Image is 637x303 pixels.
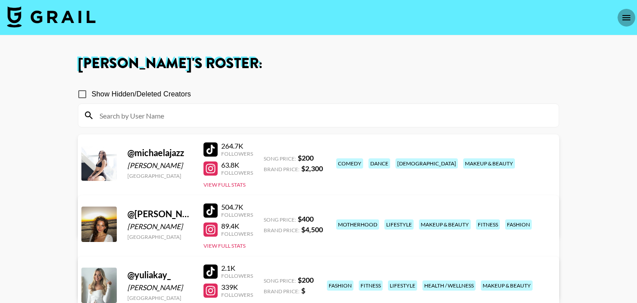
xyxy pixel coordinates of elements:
strong: $ 200 [298,153,314,162]
span: Brand Price: [264,288,299,295]
div: Followers [221,272,253,279]
div: 63.8K [221,161,253,169]
span: Brand Price: [264,227,299,234]
div: [DEMOGRAPHIC_DATA] [395,158,458,169]
div: 339K [221,283,253,291]
span: Song Price: [264,277,296,284]
div: fitness [359,280,383,291]
div: motherhood [336,219,379,230]
span: Brand Price: [264,166,299,173]
span: Show Hidden/Deleted Creators [92,89,191,100]
div: 2.1K [221,264,253,272]
div: @ [PERSON_NAME] [127,208,193,219]
div: Followers [221,169,253,176]
strong: $ 4,500 [301,225,323,234]
div: Followers [221,150,253,157]
div: @ michaelajazz [127,147,193,158]
strong: $ 2,300 [301,164,323,173]
div: @ yuliakay_ [127,269,193,280]
h1: [PERSON_NAME] 's Roster: [78,57,559,71]
div: makeup & beauty [481,280,533,291]
div: makeup & beauty [463,158,515,169]
div: dance [368,158,390,169]
strong: $ [301,286,305,295]
button: View Full Stats [203,242,246,249]
div: lifestyle [384,219,414,230]
div: [GEOGRAPHIC_DATA] [127,295,193,301]
img: Grail Talent [7,6,96,27]
div: Followers [221,291,253,298]
span: Song Price: [264,155,296,162]
div: 89.4K [221,222,253,230]
strong: $ 400 [298,215,314,223]
div: [GEOGRAPHIC_DATA] [127,234,193,240]
div: 264.7K [221,142,253,150]
div: [GEOGRAPHIC_DATA] [127,173,193,179]
button: View Full Stats [203,181,246,188]
div: fashion [327,280,353,291]
input: Search by User Name [94,108,553,123]
div: makeup & beauty [419,219,471,230]
div: fitness [476,219,500,230]
div: fashion [505,219,532,230]
div: Followers [221,230,253,237]
div: comedy [336,158,363,169]
div: Followers [221,211,253,218]
button: open drawer [618,9,635,27]
div: 504.7K [221,203,253,211]
span: Song Price: [264,216,296,223]
div: [PERSON_NAME] [127,222,193,231]
div: [PERSON_NAME] [127,283,193,292]
strong: $ 200 [298,276,314,284]
div: health / wellness [422,280,476,291]
div: [PERSON_NAME] [127,161,193,170]
div: lifestyle [388,280,417,291]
